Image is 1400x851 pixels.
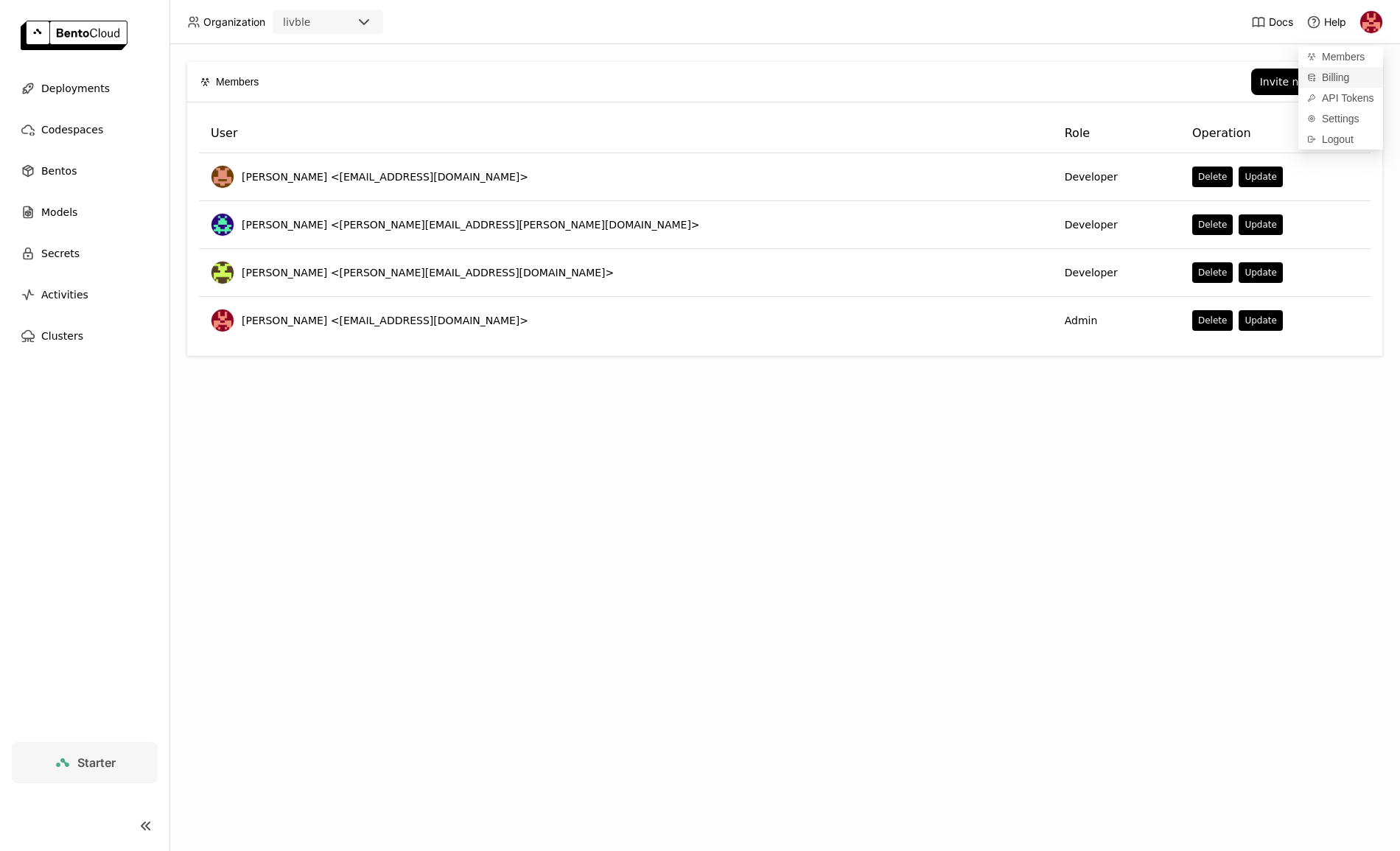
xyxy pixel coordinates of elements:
[12,239,158,268] a: Secrets
[1239,262,1282,283] button: Update
[1053,114,1180,153] th: Role
[1053,297,1180,344] td: Admin
[1192,167,1233,187] button: Delete
[203,15,265,29] span: Organization
[41,327,83,345] span: Clusters
[41,121,103,139] span: Codespaces
[1298,46,1383,67] a: Members
[41,286,88,304] span: Activities
[1298,129,1383,150] div: Logout
[41,245,80,262] span: Secrets
[242,169,528,184] span: [PERSON_NAME] <[EMAIL_ADDRESS][DOMAIN_NAME]>
[199,114,1053,153] th: User
[12,742,158,783] a: Starter
[1251,15,1293,29] a: Docs
[1324,15,1346,29] span: Help
[1053,153,1180,201] td: Developer
[41,203,77,221] span: Models
[12,280,158,309] a: Activities
[1192,310,1233,331] button: Delete
[41,162,77,180] span: Bentos
[216,74,259,90] span: Members
[242,265,614,280] span: [PERSON_NAME] <[PERSON_NAME][EMAIL_ADDRESS][DOMAIN_NAME]>
[12,197,158,227] a: Models
[12,156,158,186] a: Bentos
[41,80,110,97] span: Deployments
[312,15,313,30] input: Selected livble.
[242,313,528,328] span: [PERSON_NAME] <[EMAIL_ADDRESS][DOMAIN_NAME]>
[12,321,158,351] a: Clusters
[1251,69,1369,95] button: Invite new member
[1269,15,1293,29] span: Docs
[211,309,234,332] img: Uri Vinetz
[1322,91,1374,105] span: API Tokens
[1322,133,1354,146] span: Logout
[21,21,127,50] img: logo
[211,262,234,284] img: Rafael Lasry
[1192,262,1233,283] button: Delete
[1192,214,1233,235] button: Delete
[211,214,234,236] img: Ron Cohen
[1360,11,1382,33] img: Uri Vinetz
[1322,50,1365,63] span: Members
[283,15,310,29] div: livble
[1239,310,1282,331] button: Update
[1298,88,1383,108] a: API Tokens
[1260,76,1360,88] div: Invite new member
[1053,249,1180,297] td: Developer
[1239,214,1282,235] button: Update
[1322,71,1349,84] span: Billing
[1298,67,1383,88] a: Billing
[12,115,158,144] a: Codespaces
[1053,201,1180,249] td: Developer
[1322,112,1359,125] span: Settings
[12,74,158,103] a: Deployments
[211,166,234,188] img: Noa Lavi
[1306,15,1346,29] div: Help
[1180,114,1371,153] th: Operation
[1298,108,1383,129] a: Settings
[1239,167,1282,187] button: Update
[242,217,700,232] span: [PERSON_NAME] <[PERSON_NAME][EMAIL_ADDRESS][PERSON_NAME][DOMAIN_NAME]>
[77,755,116,770] span: Starter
